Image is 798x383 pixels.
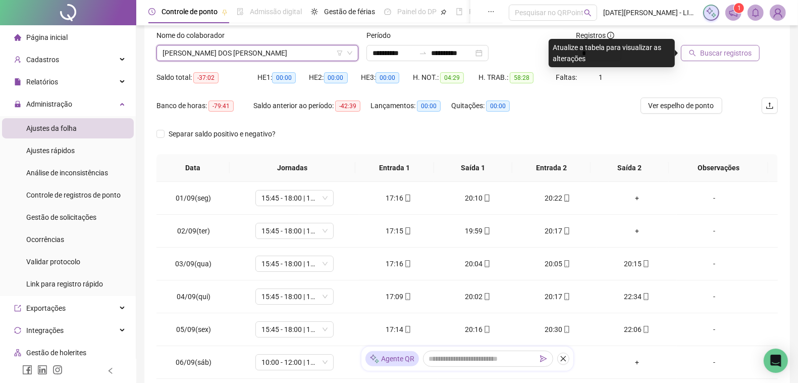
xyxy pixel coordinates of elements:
[361,72,413,83] div: HE 3:
[605,357,669,368] div: +
[419,49,427,57] span: to
[26,169,108,177] span: Análise de inconsistências
[605,225,669,236] div: +
[26,33,68,41] span: Página inicial
[52,365,63,375] span: instagram
[335,101,360,112] span: -42:39
[446,258,510,269] div: 20:04
[764,349,788,373] div: Open Intercom Messenger
[446,193,510,204] div: 20:10
[591,154,669,182] th: Saída 2
[26,78,58,86] span: Relatórios
[456,8,463,15] span: book
[685,225,744,236] div: -
[605,193,669,204] div: +
[37,365,47,375] span: linkedin
[14,349,21,356] span: apartment
[384,8,391,15] span: dashboard
[700,47,752,59] span: Buscar registros
[483,195,491,202] span: mobile
[250,8,302,16] span: Admissão digital
[562,293,570,300] span: mobile
[324,72,348,83] span: 00:00
[413,72,478,83] div: H. NOT.:
[26,147,75,155] span: Ajustes rápidos
[347,50,353,56] span: down
[369,354,380,364] img: sparkle-icon.fc2bf0ac1784a2077858766a79e2daf3.svg
[261,322,328,337] span: 15:45 - 18:00 | 18:15 - 22:00
[370,100,451,112] div: Lançamentos:
[556,73,579,81] span: Faltas:
[26,100,72,108] span: Administração
[562,326,570,333] span: mobile
[237,8,244,15] span: file-done
[403,326,411,333] span: mobile
[156,30,231,41] label: Nome do colaborador
[156,100,253,112] div: Banco de horas:
[175,260,211,268] span: 03/09(qua)
[677,162,760,173] span: Observações
[669,154,768,182] th: Observações
[478,72,556,83] div: H. TRAB.:
[26,326,64,334] span: Integrações
[355,154,434,182] th: Entrada 1
[376,72,399,83] span: 00:00
[605,258,669,269] div: 20:15
[367,324,431,335] div: 17:14
[560,355,567,362] span: close
[605,324,669,335] div: 22:06
[165,128,280,139] span: Separar saldo positivo e negativo?
[642,260,650,267] span: mobile
[605,291,669,302] div: 22:34
[26,280,103,288] span: Link para registro rápido
[176,325,211,333] span: 05/09(sex)
[261,223,328,238] span: 15:45 - 18:00 | 18:15 - 22:00
[311,8,318,15] span: sun
[14,78,21,85] span: file
[642,293,650,300] span: mobile
[222,9,228,15] span: pushpin
[607,32,614,39] span: info-circle
[14,34,21,41] span: home
[685,291,744,302] div: -
[176,194,211,202] span: 01/09(seg)
[367,291,431,302] div: 17:09
[366,30,397,41] label: Período
[367,225,431,236] div: 17:15
[14,305,21,312] span: export
[156,72,257,83] div: Saldo total:
[230,154,356,182] th: Jornadas
[14,56,21,63] span: user-add
[526,324,590,335] div: 20:30
[367,258,431,269] div: 17:16
[734,3,744,13] sup: 1
[177,227,210,235] span: 02/09(ter)
[526,291,590,302] div: 20:17
[26,235,64,244] span: Ocorrências
[26,213,96,221] span: Gestão de solicitações
[417,101,441,112] span: 00:00
[163,45,352,61] span: VALDINEI DOS SANTOS
[681,45,760,61] button: Buscar registros
[483,260,491,267] span: mobile
[685,357,744,368] div: -
[208,101,234,112] span: -79:41
[261,289,328,304] span: 15:45 - 18:00 | 18:15 - 22:00
[26,258,80,266] span: Validar protocolo
[562,227,570,234] span: mobile
[770,5,785,20] img: 93553
[261,256,328,271] span: 15:45 - 18:00 | 18:15 - 22:00
[729,8,738,17] span: notification
[337,50,343,56] span: filter
[641,98,722,114] button: Ver espelho de ponto
[689,50,696,57] span: search
[576,30,614,41] span: Registros
[162,8,218,16] span: Controle de ponto
[603,7,697,18] span: [DATE][PERSON_NAME] - LIFE CAMP ACADEMIA LTDA
[403,260,411,267] span: mobile
[26,56,59,64] span: Cadastros
[176,358,211,366] span: 06/09(sáb)
[26,349,86,357] span: Gestão de holerites
[324,8,375,16] span: Gestão de férias
[14,101,21,108] span: lock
